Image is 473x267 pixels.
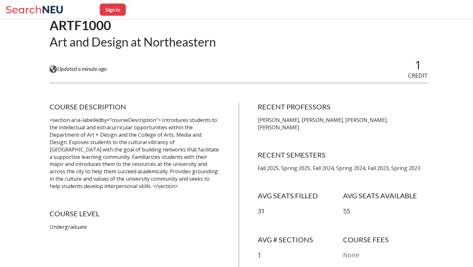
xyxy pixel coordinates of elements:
[258,191,343,200] h4: AVG SEATS FILLED
[258,116,428,131] p: [PERSON_NAME], [PERSON_NAME], [PERSON_NAME], [PERSON_NAME]
[50,209,220,218] h4: COURSE LEVEL
[258,251,343,260] p: 1
[408,72,428,79] span: CREDIT
[343,251,428,260] p: None
[50,116,220,190] p: <section aria-labelledby="courseDescription"> Introduces students to the intellectual and extracu...
[343,207,428,216] p: 55
[258,151,428,159] h4: RECENT SEMESTERS
[258,235,343,244] h4: AVG # SECTIONS
[258,207,343,216] p: 31
[50,102,220,111] h4: COURSE DESCRIPTION
[258,165,428,172] p: Fall 2025, Spring 2025, Fall 2024, Spring 2024, Fall 2023, Spring 2023
[100,4,126,16] button: Sign In
[415,57,422,73] span: 1
[50,34,216,50] h2: Art and Design at Northeastern
[57,65,107,73] span: Updated a minute ago
[343,235,428,244] h4: COURSE FEES
[50,17,216,34] h1: ARTF1000
[258,102,428,111] h4: RECENT PROFESSORS
[343,191,428,200] h4: AVG SEATS AVAILABLE
[50,223,220,231] p: Undergraduate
